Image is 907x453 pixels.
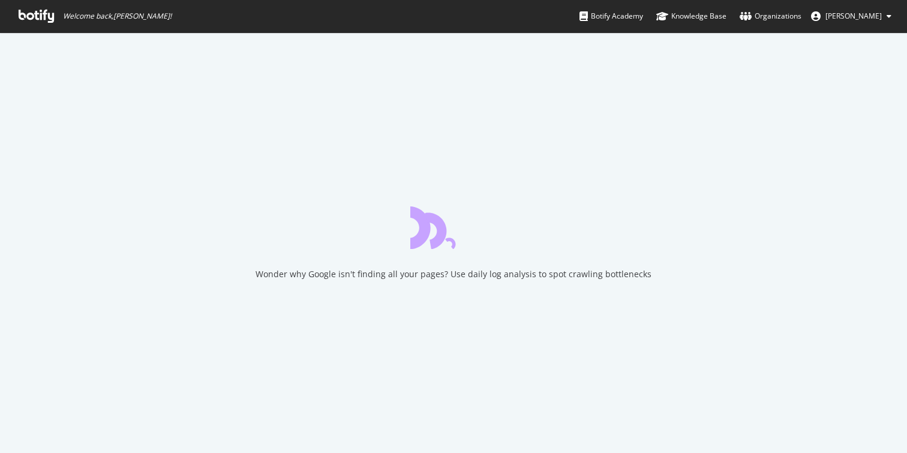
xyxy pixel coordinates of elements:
div: Botify Academy [579,10,643,22]
span: Hana Maeda [825,11,882,21]
div: animation [410,206,497,249]
div: Organizations [740,10,801,22]
div: Knowledge Base [656,10,726,22]
div: Wonder why Google isn't finding all your pages? Use daily log analysis to spot crawling bottlenecks [256,268,651,280]
span: Welcome back, [PERSON_NAME] ! [63,11,172,21]
button: [PERSON_NAME] [801,7,901,26]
